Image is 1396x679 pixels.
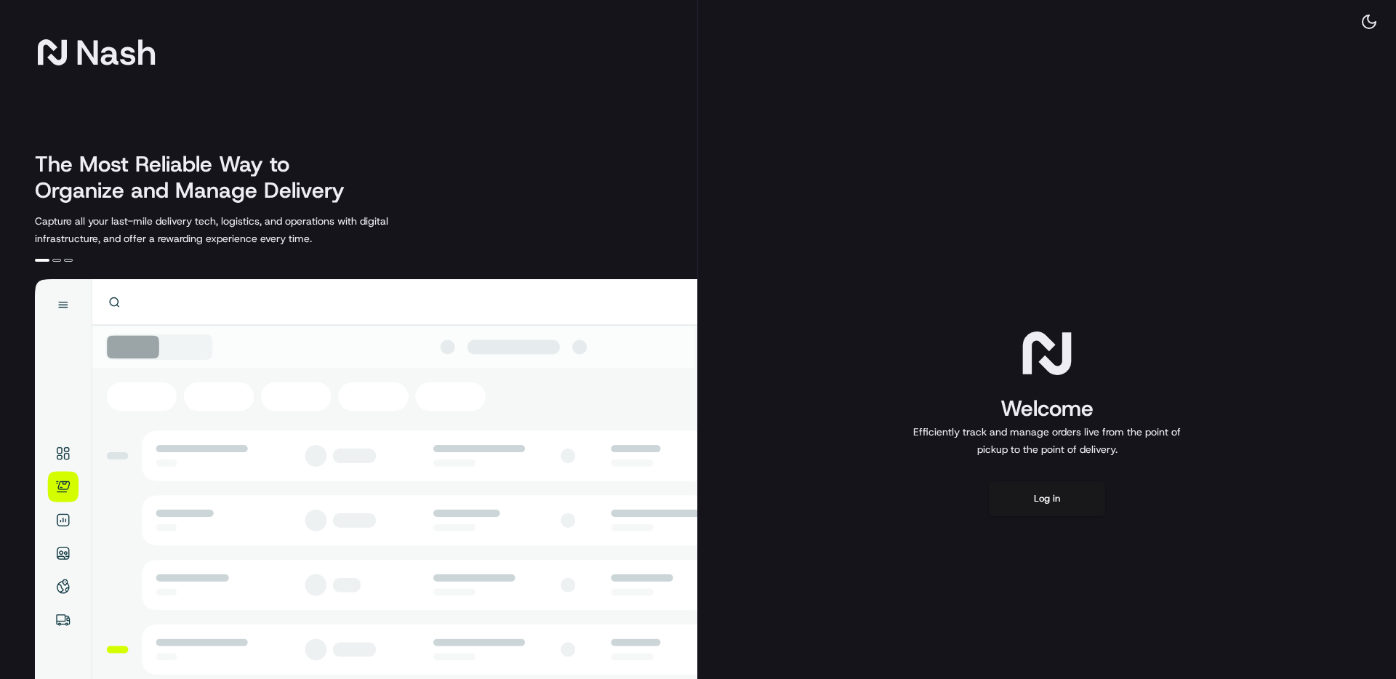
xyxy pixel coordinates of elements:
[907,394,1187,423] h1: Welcome
[35,151,361,204] h2: The Most Reliable Way to Organize and Manage Delivery
[76,38,156,67] span: Nash
[35,212,454,247] p: Capture all your last-mile delivery tech, logistics, and operations with digital infrastructure, ...
[989,481,1105,516] button: Log in
[907,423,1187,458] p: Efficiently track and manage orders live from the point of pickup to the point of delivery.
